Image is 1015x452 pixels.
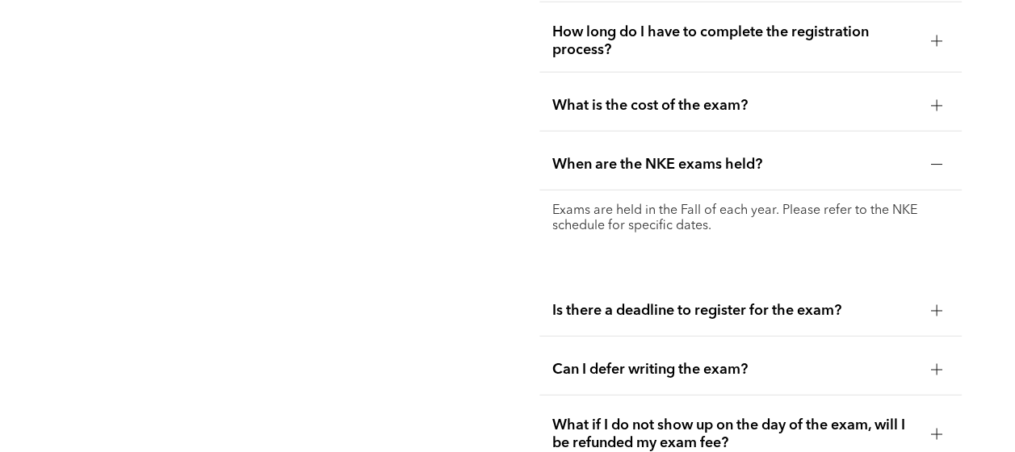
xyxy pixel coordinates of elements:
[552,416,918,452] span: What if I do not show up on the day of the exam, will I be refunded my exam fee?
[552,361,918,379] span: Can I defer writing the exam?
[552,203,949,234] p: Exams are held in the Fall of each year. Please refer to the NKE schedule for specific dates.
[552,156,918,174] span: When are the NKE exams held?
[552,23,918,59] span: How long do I have to complete the registration process?
[552,302,918,320] span: Is there a deadline to register for the exam?
[552,97,918,115] span: What is the cost of the exam?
